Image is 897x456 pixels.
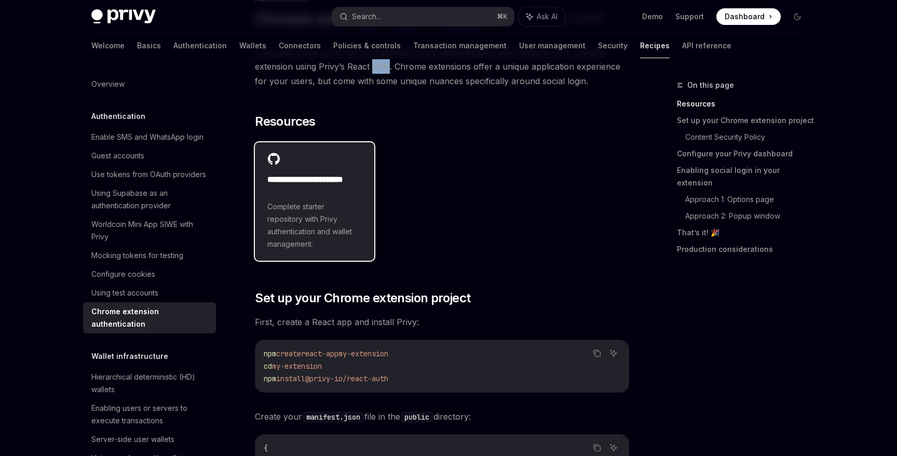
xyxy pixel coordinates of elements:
img: dark logo [91,9,156,24]
a: Chrome extension authentication [83,302,216,333]
button: Search...⌘K [332,7,514,26]
span: This guide shows you how to implement Privy authentication and wallets in your Chrome extension u... [255,45,629,88]
span: First, create a React app and install Privy: [255,315,629,329]
a: Authentication [173,33,227,58]
div: Overview [91,78,125,90]
a: Welcome [91,33,125,58]
span: Set up your Chrome extension project [255,290,470,306]
a: Recipes [640,33,670,58]
span: npm [264,374,276,383]
div: Enabling users or servers to execute transactions [91,402,210,427]
span: create [276,349,301,358]
a: Content Security Policy [685,129,814,145]
div: Enable SMS and WhatsApp login [91,131,203,143]
a: Configure your Privy dashboard [677,145,814,162]
a: Using test accounts [83,284,216,302]
div: Hierarchical deterministic (HD) wallets [91,371,210,396]
div: Configure cookies [91,268,155,280]
a: Dashboard [716,8,781,25]
div: Use tokens from OAuth providers [91,168,206,181]
button: Copy the contents from the code block [590,346,604,360]
a: Use tokens from OAuth providers [83,165,216,184]
a: Wallets [239,33,266,58]
span: install [276,374,305,383]
a: That’s it! 🎉 [677,224,814,241]
a: Production considerations [677,241,814,258]
div: Search... [352,10,381,23]
span: react-app [301,349,338,358]
a: Worldcoin Mini App SIWE with Privy [83,215,216,246]
button: Ask AI [519,7,565,26]
span: Ask AI [537,11,558,22]
span: Resources [255,113,316,130]
span: { [264,444,268,453]
a: Hierarchical deterministic (HD) wallets [83,368,216,399]
a: Set up your Chrome extension project [677,112,814,129]
span: npm [264,349,276,358]
div: Guest accounts [91,150,144,162]
a: Overview [83,75,216,93]
h5: Wallet infrastructure [91,350,168,363]
a: Transaction management [413,33,507,58]
a: Mocking tokens for testing [83,246,216,265]
a: Server-side user wallets [83,430,216,449]
a: Resources [677,96,814,112]
span: Complete starter repository with Privy authentication and wallet management. [267,200,362,250]
span: On this page [687,79,734,91]
code: public [400,411,433,423]
div: Mocking tokens for testing [91,249,183,262]
a: Security [598,33,628,58]
span: my-extension [338,349,388,358]
a: Approach 2: Popup window [685,208,814,224]
a: API reference [682,33,731,58]
div: Using test accounts [91,287,158,299]
code: manifest.json [302,411,364,423]
a: Using Supabase as an authentication provider [83,184,216,215]
div: Chrome extension authentication [91,305,210,330]
button: Toggle dark mode [789,8,806,25]
a: Enable SMS and WhatsApp login [83,128,216,146]
a: User management [519,33,586,58]
button: Copy the contents from the code block [590,441,604,454]
a: Approach 1: Options page [685,191,814,208]
div: Using Supabase as an authentication provider [91,187,210,212]
a: Connectors [279,33,321,58]
a: Basics [137,33,161,58]
a: Support [675,11,704,22]
a: Policies & controls [333,33,401,58]
span: Create your file in the directory: [255,409,629,424]
span: Dashboard [725,11,765,22]
div: Worldcoin Mini App SIWE with Privy [91,218,210,243]
a: Demo [642,11,663,22]
a: Configure cookies [83,265,216,284]
span: cd [264,361,272,371]
span: ⌘ K [497,12,508,21]
a: Guest accounts [83,146,216,165]
a: Enabling social login in your extension [677,162,814,191]
button: Ask AI [607,346,620,360]
a: **** **** **** **** ****Complete starter repository with Privy authentication and wallet management. [255,142,374,261]
h5: Authentication [91,110,145,123]
button: Ask AI [607,441,620,454]
span: my-extension [272,361,322,371]
span: @privy-io/react-auth [305,374,388,383]
a: Enabling users or servers to execute transactions [83,399,216,430]
div: Server-side user wallets [91,433,174,446]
